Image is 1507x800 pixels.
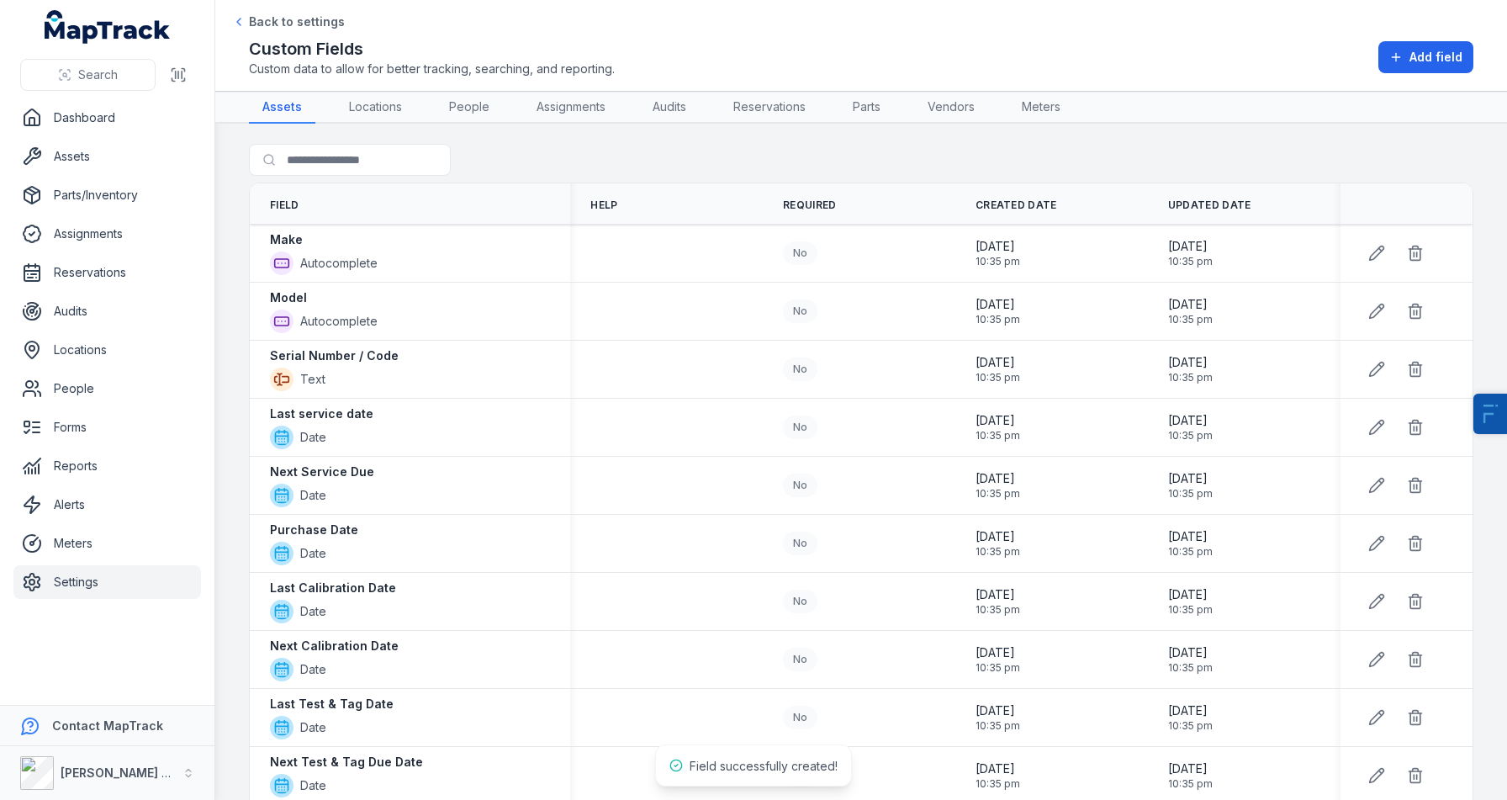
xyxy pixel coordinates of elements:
[270,580,396,596] strong: Last Calibration Date
[13,565,201,599] a: Settings
[639,92,700,124] a: Audits
[270,405,373,422] strong: Last service date
[783,241,817,265] div: No
[270,754,423,771] strong: Next Test & Tag Due Date
[13,101,201,135] a: Dashboard
[300,371,325,388] span: Text
[976,760,1020,791] time: 06/10/2025, 10:35:55 pm
[783,648,817,671] div: No
[300,603,326,620] span: Date
[300,255,378,272] span: Autocomplete
[976,719,1020,733] span: 10:35 pm
[523,92,619,124] a: Assignments
[976,371,1020,384] span: 10:35 pm
[13,372,201,405] a: People
[1168,760,1213,777] span: [DATE]
[249,92,315,124] a: Assets
[1378,41,1473,73] button: Add field
[61,766,218,780] strong: [PERSON_NAME] Electrical
[1168,238,1213,268] time: 06/10/2025, 10:35:55 pm
[232,13,345,30] a: Back to settings
[1168,661,1213,675] span: 10:35 pm
[1168,429,1213,442] span: 10:35 pm
[300,777,326,794] span: Date
[976,603,1020,617] span: 10:35 pm
[976,661,1020,675] span: 10:35 pm
[1168,296,1213,313] span: [DATE]
[270,289,307,306] strong: Model
[1168,760,1213,791] time: 06/10/2025, 10:35:55 pm
[300,487,326,504] span: Date
[976,313,1020,326] span: 10:35 pm
[976,238,1020,255] span: [DATE]
[13,488,201,522] a: Alerts
[690,759,838,773] span: Field successfully created!
[976,586,1020,617] time: 06/10/2025, 10:35:55 pm
[976,644,1020,675] time: 06/10/2025, 10:35:55 pm
[720,92,819,124] a: Reservations
[976,702,1020,733] time: 06/10/2025, 10:35:55 pm
[1008,92,1074,124] a: Meters
[1168,470,1213,487] span: [DATE]
[1168,412,1213,442] time: 06/10/2025, 10:35:55 pm
[976,777,1020,791] span: 10:35 pm
[52,718,163,733] strong: Contact MapTrack
[976,429,1020,442] span: 10:35 pm
[45,10,171,44] a: MapTrack
[1168,199,1251,212] span: Updated Date
[783,199,836,212] span: Required
[1168,603,1213,617] span: 10:35 pm
[270,696,394,713] strong: Last Test & Tag Date
[270,638,399,654] strong: Next Calibration Date
[13,256,201,289] a: Reservations
[1168,354,1213,371] span: [DATE]
[1168,412,1213,429] span: [DATE]
[436,92,503,124] a: People
[1168,487,1213,501] span: 10:35 pm
[914,92,988,124] a: Vendors
[249,13,345,30] span: Back to settings
[249,61,615,77] span: Custom data to allow for better tracking, searching, and reporting.
[783,706,817,729] div: No
[1168,586,1213,603] span: [DATE]
[590,199,617,212] span: Help
[270,231,303,248] strong: Make
[976,412,1020,442] time: 06/10/2025, 10:35:55 pm
[976,702,1020,719] span: [DATE]
[1168,644,1213,661] span: [DATE]
[1168,238,1213,255] span: [DATE]
[13,333,201,367] a: Locations
[1168,586,1213,617] time: 06/10/2025, 10:35:55 pm
[1168,702,1213,733] time: 06/10/2025, 10:35:55 pm
[783,590,817,613] div: No
[783,299,817,323] div: No
[1168,702,1213,719] span: [DATE]
[1168,354,1213,384] time: 06/10/2025, 10:35:55 pm
[976,470,1020,501] time: 06/10/2025, 10:35:55 pm
[1168,313,1213,326] span: 10:35 pm
[78,66,118,83] span: Search
[976,199,1057,212] span: Created Date
[270,199,299,212] span: Field
[13,294,201,328] a: Audits
[270,522,358,538] strong: Purchase Date
[13,217,201,251] a: Assignments
[1168,255,1213,268] span: 10:35 pm
[1168,644,1213,675] time: 06/10/2025, 10:35:55 pm
[976,528,1020,559] time: 06/10/2025, 10:35:55 pm
[13,411,201,444] a: Forms
[976,644,1020,661] span: [DATE]
[300,313,378,330] span: Autocomplete
[976,412,1020,429] span: [DATE]
[13,527,201,560] a: Meters
[976,545,1020,559] span: 10:35 pm
[976,296,1020,313] span: [DATE]
[783,532,817,555] div: No
[1168,545,1213,559] span: 10:35 pm
[13,140,201,173] a: Assets
[976,487,1020,501] span: 10:35 pm
[300,545,326,562] span: Date
[976,760,1020,777] span: [DATE]
[1168,528,1213,559] time: 06/10/2025, 10:35:55 pm
[1168,719,1213,733] span: 10:35 pm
